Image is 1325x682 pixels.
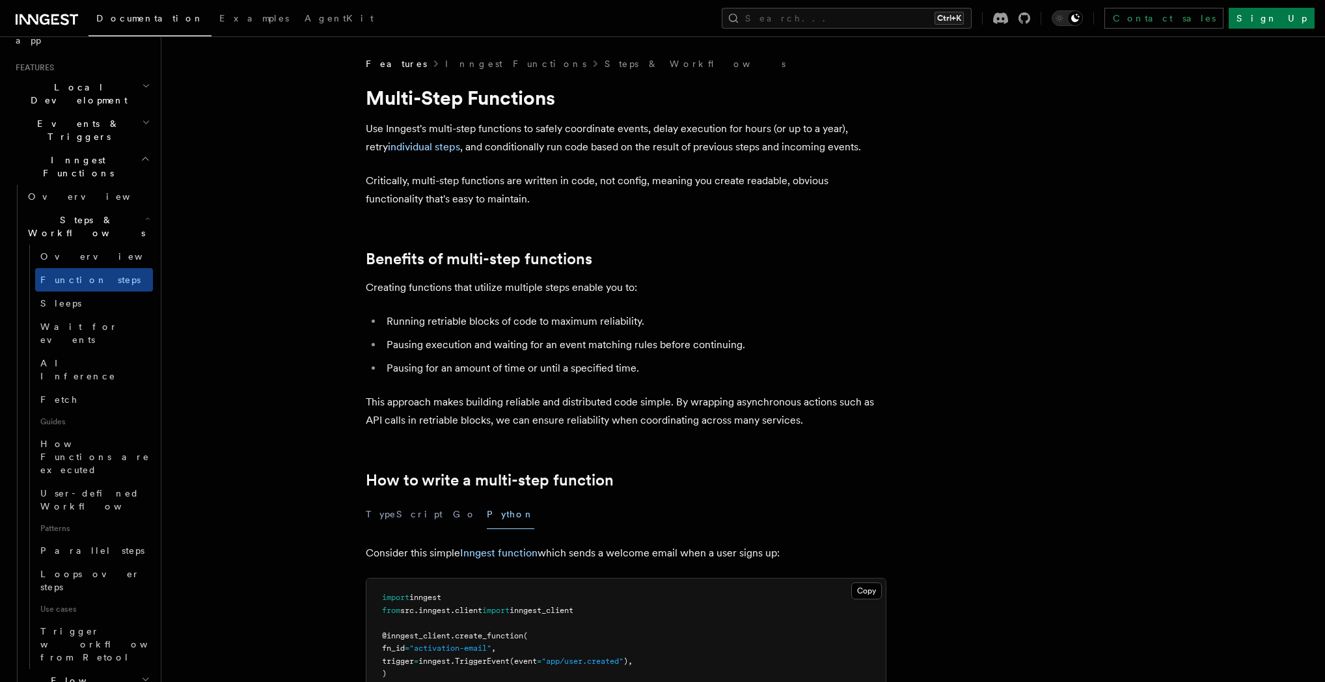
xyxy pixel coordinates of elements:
a: AI Inference [35,351,153,388]
span: Overview [28,191,162,202]
span: ), [623,657,633,666]
p: Use Inngest's multi-step functions to safely coordinate events, delay execution for hours (or up ... [366,120,886,156]
span: AI Inference [40,358,116,381]
span: = [537,657,541,666]
span: import [482,606,510,615]
li: Running retriable blocks of code to maximum reliability. [383,312,886,331]
span: (event [510,657,537,666]
a: individual steps [388,141,460,153]
a: Contact sales [1104,8,1223,29]
a: Documentation [89,4,212,36]
span: Trigger workflows from Retool [40,626,184,662]
span: Local Development [10,81,142,107]
span: AgentKit [305,13,374,23]
a: Inngest function [460,547,538,559]
button: Inngest Functions [10,148,153,185]
p: Consider this simple which sends a welcome email when a user signs up: [366,544,886,562]
a: Sign Up [1229,8,1315,29]
a: Fetch [35,388,153,411]
span: Features [366,57,427,70]
a: Loops over steps [35,562,153,599]
span: Features [10,62,54,73]
button: Go [453,500,476,529]
span: src [400,606,414,615]
span: Documentation [96,13,204,23]
a: Overview [23,185,153,208]
button: Search...Ctrl+K [722,8,972,29]
a: Benefits of multi-step functions [366,250,592,268]
button: Events & Triggers [10,112,153,148]
span: . [414,606,418,615]
span: inngest_client [510,606,573,615]
span: . [450,606,455,615]
span: Parallel steps [40,545,144,556]
span: ( [523,631,528,640]
button: Python [487,500,534,529]
span: = [414,657,418,666]
span: , [491,644,496,653]
a: Overview [35,245,153,268]
span: TriggerEvent [455,657,510,666]
span: inngest [409,593,441,602]
button: Copy [851,582,882,599]
span: Wait for events [40,321,118,345]
span: "activation-email" [409,644,491,653]
span: . [450,631,455,640]
a: Examples [212,4,297,35]
a: Wait for events [35,315,153,351]
span: User-defined Workflows [40,488,157,511]
span: Guides [35,411,153,432]
button: TypeScript [366,500,443,529]
span: client [455,606,482,615]
span: Inngest Functions [10,154,141,180]
span: Steps & Workflows [23,213,145,239]
span: create_function [455,631,523,640]
a: Sleeps [35,292,153,315]
h1: Multi-Step Functions [366,86,886,109]
a: Parallel steps [35,539,153,562]
li: Pausing for an amount of time or until a specified time. [383,359,886,377]
span: @inngest_client [382,631,450,640]
button: Local Development [10,75,153,112]
span: "app/user.created" [541,657,623,666]
kbd: Ctrl+K [935,12,964,25]
span: Function steps [40,275,141,285]
li: Pausing execution and waiting for an event matching rules before continuing. [383,336,886,354]
span: Loops over steps [40,569,140,592]
span: Sleeps [40,298,81,308]
a: User-defined Workflows [35,482,153,518]
a: Inngest Functions [445,57,586,70]
button: Steps & Workflows [23,208,153,245]
div: Steps & Workflows [23,245,153,669]
span: Overview [40,251,174,262]
span: import [382,593,409,602]
button: Toggle dark mode [1052,10,1083,26]
span: How Functions are executed [40,439,150,475]
span: inngest. [418,657,455,666]
span: = [405,644,409,653]
p: Creating functions that utilize multiple steps enable you to: [366,279,886,297]
span: Fetch [40,394,78,405]
a: How Functions are executed [35,432,153,482]
p: This approach makes building reliable and distributed code simple. By wrapping asynchronous actio... [366,393,886,430]
span: trigger [382,657,414,666]
span: from [382,606,400,615]
span: inngest [418,606,450,615]
span: ) [382,669,387,678]
span: Examples [219,13,289,23]
span: Use cases [35,599,153,620]
span: Patterns [35,518,153,539]
p: Critically, multi-step functions are written in code, not config, meaning you create readable, ob... [366,172,886,208]
span: fn_id [382,644,405,653]
a: Steps & Workflows [605,57,785,70]
a: Trigger workflows from Retool [35,620,153,669]
a: Function steps [35,268,153,292]
a: AgentKit [297,4,381,35]
a: How to write a multi-step function [366,471,614,489]
span: Events & Triggers [10,117,142,143]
